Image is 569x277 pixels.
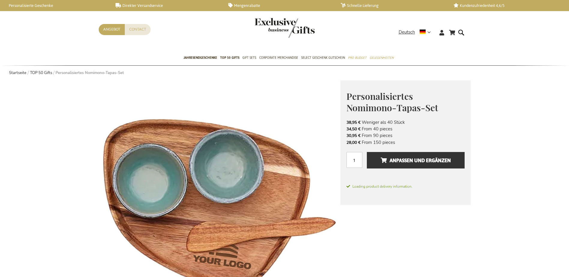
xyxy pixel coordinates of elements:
span: Anpassen und ergänzen [381,156,451,165]
span: 38,95 € [346,120,361,125]
input: Menge [346,152,362,168]
span: Pro Budget [348,55,367,61]
a: Mengenrabatte [228,3,331,8]
li: From 150 pieces [346,139,465,146]
a: Contact [125,24,151,35]
a: Personalisierte Geschenke [3,3,106,8]
a: Startseite [9,70,26,76]
a: Angebot [99,24,125,35]
span: 34,50 € [346,126,361,132]
a: store logo [255,18,285,38]
span: 28,00 € [346,140,361,145]
span: Deutsch [399,29,415,36]
li: From 40 pieces [346,126,465,132]
span: Jahresendgeschenke [184,55,217,61]
strong: Personalisiertes Nomimono-Tapas-Set [55,70,124,76]
div: Deutsch [399,29,435,36]
a: Direkter Versandservice [115,3,218,8]
button: Anpassen und ergänzen [367,152,464,168]
span: Gift Sets [242,55,256,61]
span: TOP 50 Gifts [220,55,239,61]
li: From 90 pieces [346,132,465,139]
img: Exclusive Business gifts logo [255,18,315,38]
li: Weniger als 40 Stück [346,119,465,126]
span: Corporate Merchandise [259,55,298,61]
span: Loading product delivery information. [346,184,465,189]
span: 30,95 € [346,133,361,138]
span: Select Geschenk Gutschein [301,55,345,61]
a: Schnelle Lieferung [341,3,444,8]
a: TOP 50 Gifts [30,70,52,76]
a: Kundenzufriedenheit 4,6/5 [454,3,556,8]
span: Personalisiertes Nomimono-Tapas-Set [346,90,438,114]
span: Gelegenheiten [370,55,394,61]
